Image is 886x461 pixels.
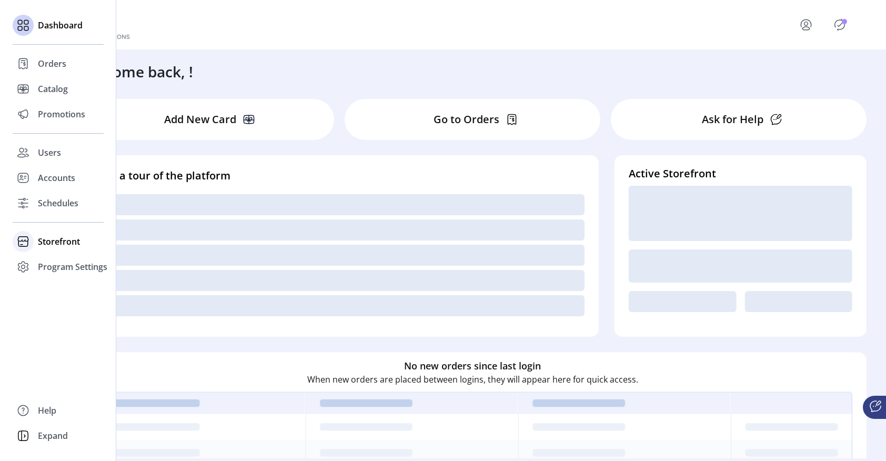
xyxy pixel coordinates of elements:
span: Schedules [38,197,78,209]
button: Publisher Panel [831,16,848,33]
p: Go to Orders [434,112,499,127]
span: Program Settings [38,260,107,273]
p: Add New Card [164,112,236,127]
button: menu [785,12,831,37]
span: Users [38,146,61,159]
span: Storefront [38,235,80,248]
p: When new orders are placed between logins, they will appear here for quick access. [307,373,638,386]
span: Catalog [38,83,68,95]
span: Dashboard [38,19,83,32]
h3: Welcome back, ! [79,61,193,83]
h4: Take a tour of the platform [93,168,585,184]
span: Promotions [38,108,85,121]
span: Expand [38,429,68,442]
span: Orders [38,57,66,70]
h6: No new orders since last login [404,359,541,373]
span: Accounts [38,172,75,184]
span: Help [38,404,56,417]
h4: Active Storefront [629,166,852,182]
p: Ask for Help [702,112,763,127]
